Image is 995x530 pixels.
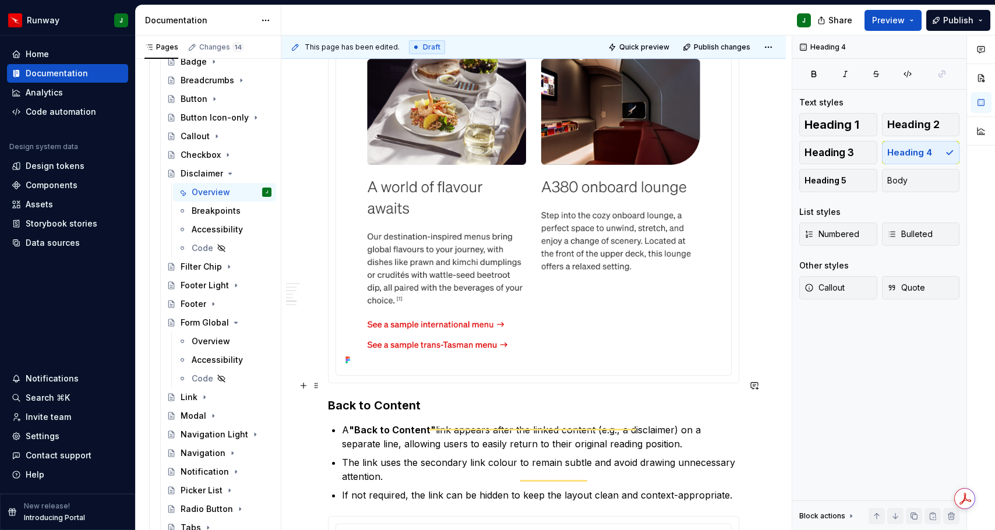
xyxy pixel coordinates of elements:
[26,373,79,384] div: Notifications
[162,481,276,500] a: Picker List
[173,220,276,239] a: Accessibility
[619,43,669,52] span: Quick preview
[26,160,84,172] div: Design tokens
[181,410,206,422] div: Modal
[926,10,990,31] button: Publish
[181,75,234,86] div: Breadcrumbs
[7,195,128,214] a: Assets
[192,335,230,347] div: Overview
[679,39,756,55] button: Publish changes
[192,373,213,384] div: Code
[181,149,221,161] div: Checkbox
[882,169,960,192] button: Body
[7,465,128,484] button: Help
[181,280,229,291] div: Footer Light
[24,501,70,511] p: New release!
[694,43,750,52] span: Publish changes
[882,222,960,246] button: Bulleted
[7,234,128,252] a: Data sources
[181,93,207,105] div: Button
[181,168,223,179] div: Disclaimer
[181,261,222,273] div: Filter Chip
[162,500,276,518] a: Radio Button
[181,317,229,328] div: Form Global
[799,508,856,524] div: Block actions
[342,455,739,483] p: The link uses the secondary link colour to remain subtle and avoid drawing unnecessary attention.
[181,112,249,123] div: Button Icon-only
[887,228,933,240] span: Bulleted
[943,15,973,26] span: Publish
[799,276,877,299] button: Callout
[887,119,940,130] span: Heading 2
[173,183,276,202] a: OverviewJ
[192,205,241,217] div: Breakpoints
[802,16,806,25] div: J
[181,466,229,478] div: Notification
[26,450,91,461] div: Contact support
[7,446,128,465] button: Contact support
[7,103,128,121] a: Code automation
[162,313,276,332] a: Form Global
[181,130,210,142] div: Callout
[162,425,276,444] a: Navigation Light
[162,407,276,425] a: Modal
[7,214,128,233] a: Storybook stories
[799,113,877,136] button: Heading 1
[24,513,85,522] p: Introducing Portal
[162,127,276,146] a: Callout
[173,332,276,351] a: Overview
[181,298,206,310] div: Footer
[192,186,230,198] div: Overview
[805,119,859,130] span: Heading 1
[26,411,71,423] div: Invite team
[8,13,22,27] img: 6b187050-a3ed-48aa-8485-808e17fcee26.png
[162,164,276,183] a: Disclaimer
[7,369,128,388] button: Notifications
[162,108,276,127] a: Button Icon-only
[811,10,860,31] button: Share
[162,444,276,462] a: Navigation
[145,15,255,26] div: Documentation
[26,430,59,442] div: Settings
[805,282,845,294] span: Callout
[887,175,908,186] span: Body
[173,239,276,257] a: Code
[26,87,63,98] div: Analytics
[9,142,78,151] div: Design system data
[26,106,96,118] div: Code automation
[26,392,70,404] div: Search ⌘K
[305,43,400,52] span: This page has been edited.
[7,408,128,426] a: Invite team
[799,206,841,218] div: List styles
[119,16,123,25] div: J
[162,257,276,276] a: Filter Chip
[173,202,276,220] a: Breakpoints
[181,447,225,459] div: Navigation
[799,222,877,246] button: Numbered
[805,228,859,240] span: Numbered
[26,68,88,79] div: Documentation
[7,427,128,446] a: Settings
[27,15,59,26] div: Runway
[181,56,207,68] div: Badge
[173,351,276,369] a: Accessibility
[162,462,276,481] a: Notification
[26,179,77,191] div: Components
[192,354,243,366] div: Accessibility
[181,391,197,403] div: Link
[232,43,244,52] span: 14
[181,485,223,496] div: Picker List
[26,48,49,60] div: Home
[799,260,849,271] div: Other styles
[342,488,739,502] p: If not required, the link can be hidden to keep the layout clean and context-appropriate.
[7,157,128,175] a: Design tokens
[26,218,97,229] div: Storybook stories
[7,45,128,63] a: Home
[805,147,854,158] span: Heading 3
[162,90,276,108] a: Button
[887,282,925,294] span: Quote
[162,146,276,164] a: Checkbox
[7,83,128,102] a: Analytics
[605,39,675,55] button: Quick preview
[26,469,44,480] div: Help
